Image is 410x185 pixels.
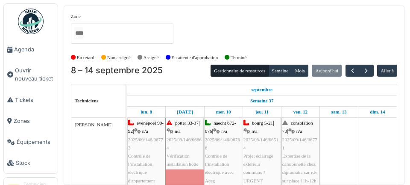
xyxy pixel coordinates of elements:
[346,65,360,77] button: Précédent
[167,153,199,167] span: Vérification installation hotte
[167,137,202,150] span: 2025/09/146/06864
[107,54,131,61] label: Non assigné
[243,119,280,185] div: |
[143,54,159,61] label: Assigné
[175,107,195,117] a: 9 septembre 2025
[205,153,234,183] span: Contrôle de l’installation électrique avec Aceg
[329,107,349,117] a: 13 septembre 2025
[16,159,54,167] span: Stock
[77,54,94,61] label: En retard
[4,90,58,110] a: Tickets
[4,152,58,173] a: Stock
[128,119,164,185] div: |
[282,119,319,185] div: |
[138,107,154,117] a: 8 septembre 2025
[268,65,292,77] button: Semaine
[14,45,54,54] span: Agenda
[4,131,58,152] a: Équipements
[128,137,163,150] span: 2025/09/146/06773
[243,153,273,183] span: Projet éclairage extérieur communs ?URGENT
[17,138,54,146] span: Équipements
[282,120,313,134] span: consolation 70
[291,65,308,77] button: Mois
[75,98,99,103] span: Techniciens
[291,107,310,117] a: 12 septembre 2025
[282,153,317,183] span: Expertise de la camionnette chez diplomatic car rdv sur place 11h-12h
[175,128,181,134] span: n/a
[211,65,269,77] button: Gestionnaire de ressources
[214,107,233,117] a: 10 septembre 2025
[71,13,81,20] label: Zone
[205,137,240,150] span: 2025/09/146/06766
[4,110,58,131] a: Zones
[252,128,258,134] span: n/a
[4,39,58,60] a: Agenda
[253,107,271,117] a: 11 septembre 2025
[205,119,241,185] div: |
[18,9,44,34] img: Badge_color-CXgf-gQk.svg
[128,153,155,183] span: Contrôle de l’installation électrique d'appartement
[175,120,199,125] span: potter 33-37
[243,137,278,150] span: 2025/08/146/06514
[74,27,83,39] input: Tous
[71,66,163,76] h2: 8 – 14 septembre 2025
[142,128,148,134] span: n/a
[231,54,246,61] label: Terminé
[221,128,227,134] span: n/a
[249,84,275,95] a: 8 septembre 2025
[252,120,273,125] span: bourg 5-21
[248,95,275,106] a: Semaine 37
[296,128,302,134] span: n/a
[368,107,387,117] a: 14 septembre 2025
[205,120,236,134] span: haecht 672-676
[377,65,397,77] button: Aller à
[128,120,164,134] span: evenepoel 90-92
[75,122,113,127] span: [PERSON_NAME]
[359,65,373,77] button: Suivant
[4,60,58,89] a: Ouvrir nouveau ticket
[14,117,54,125] span: Zones
[282,137,317,150] span: 2025/09/146/06771
[15,96,54,104] span: Tickets
[15,66,54,83] span: Ouvrir nouveau ticket
[167,119,203,168] div: |
[171,54,218,61] label: En attente d'approbation
[312,65,342,77] button: Aujourd'hui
